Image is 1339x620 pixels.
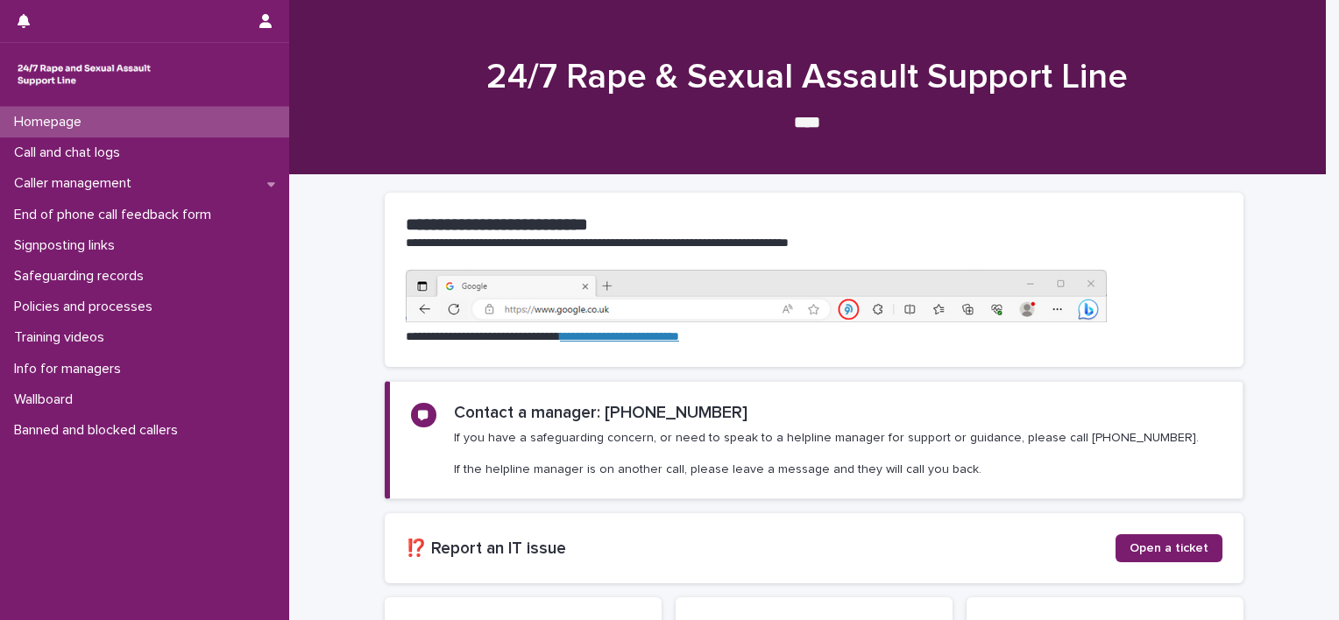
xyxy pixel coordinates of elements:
[7,207,225,223] p: End of phone call feedback form
[7,114,96,130] p: Homepage
[7,329,118,346] p: Training videos
[7,175,145,192] p: Caller management
[454,430,1199,478] p: If you have a safeguarding concern, or need to speak to a helpline manager for support or guidanc...
[7,299,166,315] p: Policies and processes
[7,422,192,439] p: Banned and blocked callers
[454,403,747,423] h2: Contact a manager: [PHONE_NUMBER]
[7,144,134,161] p: Call and chat logs
[7,268,158,285] p: Safeguarding records
[406,539,1116,559] h2: ⁉️ Report an IT issue
[7,237,129,254] p: Signposting links
[1130,542,1208,554] span: Open a ticket
[7,361,135,377] p: Info for managers
[1116,534,1222,562] a: Open a ticket
[378,56,1236,98] h1: 24/7 Rape & Sexual Assault Support Line
[7,391,87,408] p: Wallboard
[406,270,1107,322] img: https%3A%2F%2Fcdn.document360.io%2F0deca9d6-0dac-4e56-9e8f-8d9979bfce0e%2FImages%2FDocumentation%...
[14,57,154,92] img: rhQMoQhaT3yELyF149Cw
